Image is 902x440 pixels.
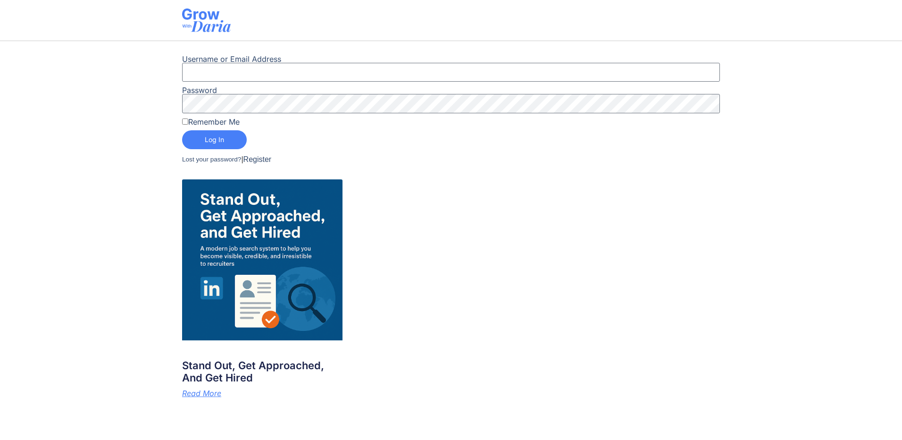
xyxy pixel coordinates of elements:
input: Remember Me [182,118,188,125]
label: Remember Me [182,118,240,126]
a: Lost your password? [182,155,241,164]
label: Username or Email Address [182,55,281,63]
span: | [241,154,243,165]
form: Login form [182,55,720,170]
label: Password [182,86,217,94]
a: Stand Out, Get Approached, and Get Hired​ [182,359,324,384]
a: Read more about Stand Out, Get Approached, and Get Hired​ [182,389,221,397]
a: Register [243,154,272,165]
span: Log In [205,136,224,143]
button: Log In [182,130,247,149]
